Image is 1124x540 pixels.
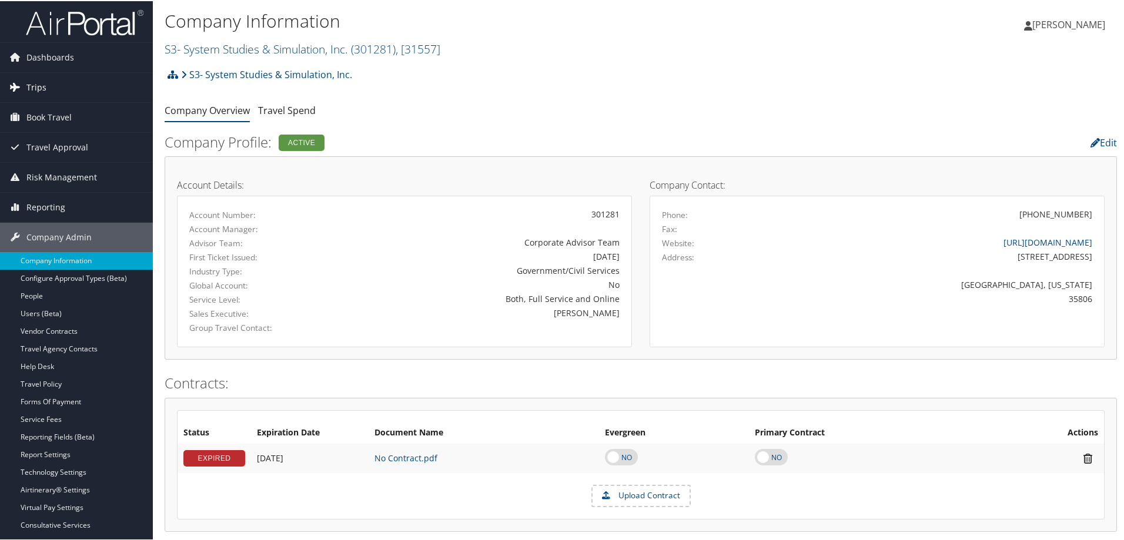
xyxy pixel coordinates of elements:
a: Travel Spend [258,103,316,116]
label: Upload Contract [593,485,690,505]
i: Remove Contract [1078,451,1098,464]
span: Dashboards [26,42,74,71]
div: 301281 [339,207,620,219]
th: Status [178,421,251,442]
th: Document Name [369,421,599,442]
h1: Company Information [165,8,799,32]
span: Reporting [26,192,65,221]
span: Company Admin [26,222,92,251]
div: Government/Civil Services [339,263,620,276]
span: [PERSON_NAME] [1032,17,1105,30]
label: Industry Type: [189,264,321,276]
th: Actions [983,421,1104,442]
div: No [339,277,620,290]
h4: Company Contact: [650,179,1105,189]
div: [PHONE_NUMBER] [1019,207,1092,219]
label: Address: [662,250,694,262]
span: , [ 31557 ] [396,40,440,56]
div: [GEOGRAPHIC_DATA], [US_STATE] [774,277,1093,290]
span: ( 301281 ) [351,40,396,56]
div: [PERSON_NAME] [339,306,620,318]
th: Expiration Date [251,421,369,442]
h4: Account Details: [177,179,632,189]
label: Advisor Team: [189,236,321,248]
span: Trips [26,72,46,101]
label: Service Level: [189,293,321,304]
h2: Contracts: [165,372,1117,392]
div: [STREET_ADDRESS] [774,249,1093,261]
th: Evergreen [599,421,749,442]
a: [PERSON_NAME] [1024,6,1117,41]
a: Edit [1090,135,1117,148]
label: Account Number: [189,208,321,220]
label: First Ticket Issued: [189,250,321,262]
div: Both, Full Service and Online [339,291,620,304]
a: No Contract.pdf [374,451,437,462]
img: airportal-logo.png [26,8,143,35]
label: Account Manager: [189,222,321,234]
a: S3- System Studies & Simulation, Inc. [165,40,440,56]
span: [DATE] [257,451,283,462]
label: Global Account: [189,279,321,290]
label: Group Travel Contact: [189,321,321,333]
h2: Company Profile: [165,131,794,151]
div: [DATE] [339,249,620,261]
div: Corporate Advisor Team [339,235,620,247]
label: Phone: [662,208,688,220]
div: Add/Edit Date [257,452,363,462]
div: EXPIRED [183,449,245,465]
label: Sales Executive: [189,307,321,318]
a: S3- System Studies & Simulation, Inc. [181,62,352,85]
div: Active [279,133,325,150]
a: Company Overview [165,103,250,116]
label: Website: [662,236,694,248]
span: Travel Approval [26,132,88,161]
th: Primary Contract [749,421,983,442]
span: Risk Management [26,162,97,191]
a: [URL][DOMAIN_NAME] [1003,236,1092,247]
label: Fax: [662,222,677,234]
span: Book Travel [26,102,72,131]
div: 35806 [774,291,1093,304]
